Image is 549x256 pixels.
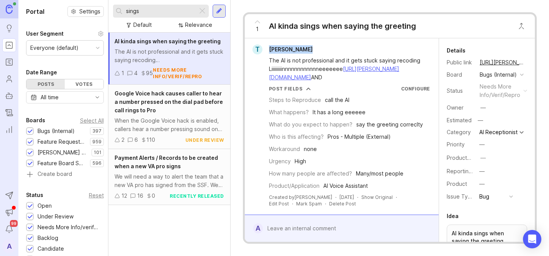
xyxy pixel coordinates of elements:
label: Product [447,181,467,187]
div: — [479,180,485,188]
div: 6 [134,136,138,144]
div: none [304,145,317,153]
div: — [480,103,486,112]
label: Issue Type [447,193,475,200]
a: [URL][PERSON_NAME] [477,57,527,67]
div: · [325,200,326,207]
p: 959 [92,139,102,145]
div: What do you expect to happen? [269,120,352,129]
div: All time [41,93,59,102]
label: Priority [447,141,465,148]
div: The AI is not professional and it gets stuck saying recoding Liiiiiiiiinnnnnnnnnnnneeeeeee [URL][... [115,48,224,64]
div: When the Google Voice hack is enabled, callers hear a number pressing sound on the dial pad befor... [115,117,224,133]
div: Bugs (Internal) [480,71,517,79]
div: — [480,154,486,162]
div: Status [26,190,43,200]
div: 4 [134,69,138,77]
a: Create board [26,171,104,178]
div: Created by [PERSON_NAME] [269,194,332,200]
a: Configure [401,86,430,92]
div: — [479,167,485,176]
div: 12 [121,192,127,200]
img: Canny Home [6,5,13,13]
a: Portal [2,38,16,52]
div: The AI is not professional and it gets stuck saying recoding Liiiiiiiiinnnnnnnnnnnneeeeeee AND [269,56,423,82]
span: AI kinda sings when saying the greeting [115,38,221,44]
div: A [2,239,16,253]
div: · [357,194,358,200]
div: Needs More Info/verif/repro [38,223,100,231]
div: Product/Application [269,182,320,190]
button: Notifications [2,222,16,236]
div: How many people are affected? [269,169,352,178]
div: [PERSON_NAME] (Public) [38,148,88,157]
div: High [295,157,306,166]
a: [DATE] [339,194,354,200]
div: · [335,194,336,200]
div: Who is this affecting? [269,133,324,141]
a: T[PERSON_NAME] [248,44,319,54]
div: Urgency [269,157,291,166]
span: Settings [79,8,100,15]
div: 1 [121,69,124,77]
div: Edit Post [269,200,289,207]
svg: toggle icon [91,94,103,100]
div: Feature Requests (Internal) [38,138,86,146]
span: 99 [10,220,18,227]
div: Steps to Reproduce [269,96,321,104]
div: Pros - Multiple (External) [328,133,391,141]
a: Ideas [2,21,16,35]
div: recently released [170,193,224,199]
div: Estimated [447,118,472,123]
div: Candidate [38,245,64,253]
div: Under Review [38,212,74,221]
div: Post Fields [269,85,303,92]
div: Status [447,87,474,95]
a: Google Voice hack causes caller to hear a number pressed on the dial pad before call rings to Pro... [108,85,230,149]
div: Reset [89,193,104,197]
div: We will need a way to alert the team that a new VA pro has signed from the SSF. We currently do n... [115,172,224,189]
div: Votes [65,79,103,89]
div: 0 [152,192,155,200]
div: say the greeting correclty [356,120,423,129]
p: AI kinda sings when saying the greeting [452,230,522,245]
a: Autopilot [2,89,16,103]
div: Category [447,128,474,136]
div: Details [447,46,465,55]
div: Delete Post [329,200,356,207]
div: Many/most people [356,169,403,178]
div: Bugs (Internal) [38,127,75,135]
div: — [479,140,485,149]
a: Roadmaps [2,55,16,69]
div: under review [185,137,224,143]
div: User Segment [26,29,64,38]
input: Search... [126,7,195,15]
div: Posts [26,79,65,89]
button: Send to Autopilot [2,189,16,202]
div: needs more info/verif/repro [153,67,224,80]
a: Payment Alerts / Records to be created when a new VA pro signsWe will need a way to alert the tea... [108,149,230,205]
div: 2 [121,136,125,144]
a: Changelog [2,106,16,120]
button: Show Original [361,194,393,200]
a: AI kinda sings when saying the greetingThe AI is not professional and it gets stuck saying recodi... [108,33,230,85]
a: Settings [67,6,104,17]
div: — [475,115,485,125]
div: What happens? [269,108,309,117]
div: Idea [447,212,459,221]
div: T [252,44,262,54]
div: Public link [447,58,474,67]
span: [PERSON_NAME] [269,46,313,53]
a: Users [2,72,16,86]
p: 101 [94,149,102,156]
span: Payment Alerts / Records to be created when a new VA pro signs [115,154,218,169]
div: 95 [146,69,153,77]
span: Google Voice hack causes caller to hear a number pressed on the dial pad before call rings to Pro [115,90,223,113]
button: Close button [514,18,529,34]
h1: Portal [26,7,44,16]
div: Board [447,71,474,79]
div: Boards [26,116,45,125]
div: 110 [146,136,155,144]
button: Post Fields [269,85,311,92]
